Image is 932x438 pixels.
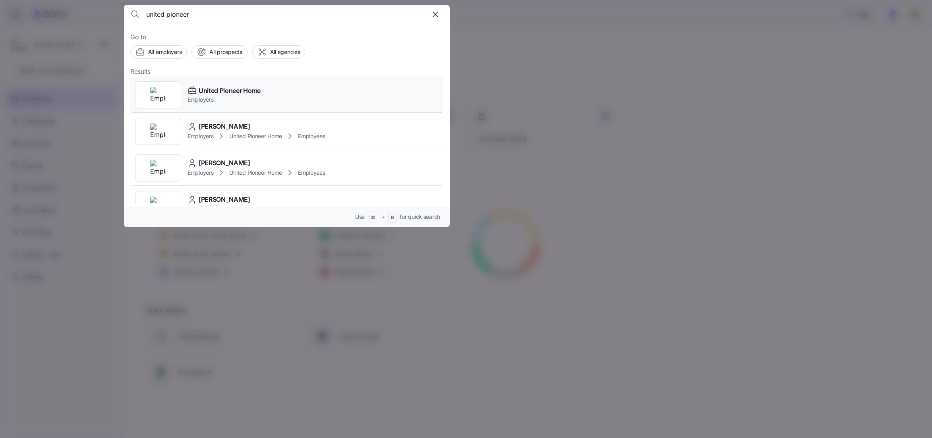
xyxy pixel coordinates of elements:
[130,45,187,59] button: All employers
[391,214,394,221] span: B
[199,195,250,205] span: [PERSON_NAME]
[150,87,166,103] img: Employer logo
[209,48,242,56] span: All prospects
[270,48,300,56] span: All agencies
[355,213,365,221] span: Use
[298,132,325,140] span: Employees
[199,158,250,168] span: [PERSON_NAME]
[148,48,182,56] span: All employers
[188,169,213,177] span: Employers
[381,213,385,221] span: +
[229,132,282,140] span: United Pioneer Home
[130,32,443,42] span: Go to
[130,67,151,77] span: Results
[199,122,250,131] span: [PERSON_NAME]
[298,169,325,177] span: Employees
[150,160,166,176] img: Employer logo
[371,214,375,221] span: ⌘
[150,123,166,139] img: Employer logo
[252,45,306,59] button: All agencies
[150,197,166,212] img: Employer logo
[400,213,440,221] span: for quick search
[229,169,282,177] span: United Pioneer Home
[188,96,261,104] span: Employers
[188,132,213,140] span: Employers
[191,45,247,59] button: All prospects
[199,86,261,96] span: United Pioneer Home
